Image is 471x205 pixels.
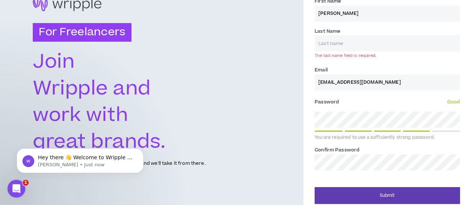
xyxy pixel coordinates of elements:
label: Email [315,64,328,76]
span: Good [447,99,460,105]
div: The last name field is required. [315,53,376,58]
text: Join [33,48,74,76]
span: 1 [23,180,29,186]
button: Submit [315,187,460,204]
input: Enter Email [315,74,460,90]
text: work with [33,101,129,129]
iframe: Intercom notifications message [6,133,155,185]
text: Wripple and [33,75,151,102]
input: Last name [315,35,460,51]
label: Last Name [315,25,340,37]
text: great brands. [33,128,166,156]
iframe: Intercom live chat [7,180,25,198]
div: You are required to use a sufficiently strong password. [315,135,460,141]
input: First name [315,6,460,22]
span: Password [315,99,339,105]
h3: For Freelancers [33,23,131,42]
label: Confirm Password [315,144,359,156]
